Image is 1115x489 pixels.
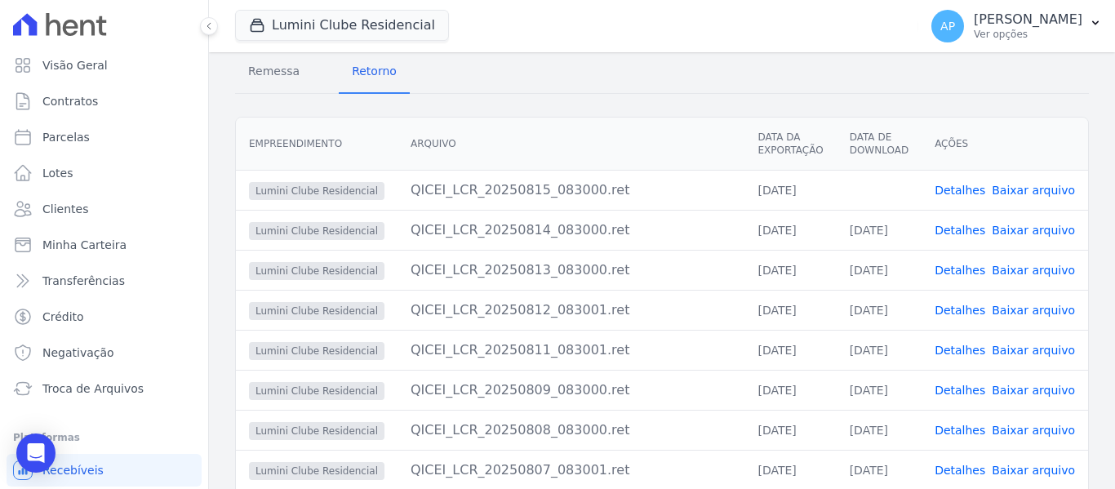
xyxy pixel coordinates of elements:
div: Open Intercom Messenger [16,433,56,473]
span: Lumini Clube Residencial [249,222,384,240]
div: QICEI_LCR_20250808_083000.ret [411,420,732,440]
span: Minha Carteira [42,237,127,253]
span: Visão Geral [42,57,108,73]
span: Lumini Clube Residencial [249,462,384,480]
a: Detalhes [935,184,985,197]
a: Troca de Arquivos [7,372,202,405]
a: Transferências [7,265,202,297]
td: [DATE] [837,210,922,250]
a: Detalhes [935,464,985,477]
div: QICEI_LCR_20250814_083000.ret [411,220,732,240]
span: Lumini Clube Residencial [249,382,384,400]
a: Detalhes [935,264,985,277]
th: Empreendimento [236,118,398,171]
a: Retorno [339,51,410,94]
span: AP [940,20,955,32]
a: Detalhes [935,384,985,397]
a: Baixar arquivo [992,344,1075,357]
div: Plataformas [13,428,195,447]
a: Baixar arquivo [992,264,1075,277]
a: Baixar arquivo [992,464,1075,477]
span: Lotes [42,165,73,181]
span: Troca de Arquivos [42,380,144,397]
button: Lumini Clube Residencial [235,10,449,41]
span: Lumini Clube Residencial [249,302,384,320]
th: Data de Download [837,118,922,171]
a: Negativação [7,336,202,369]
a: Parcelas [7,121,202,153]
div: QICEI_LCR_20250809_083000.ret [411,380,732,400]
span: Remessa [238,55,309,87]
td: [DATE] [744,410,836,450]
span: Parcelas [42,129,90,145]
a: Detalhes [935,224,985,237]
td: [DATE] [744,250,836,290]
td: [DATE] [837,370,922,410]
a: Visão Geral [7,49,202,82]
span: Crédito [42,309,84,325]
a: Clientes [7,193,202,225]
div: QICEI_LCR_20250815_083000.ret [411,180,732,200]
button: AP [PERSON_NAME] Ver opções [918,3,1115,49]
span: Recebíveis [42,462,104,478]
a: Detalhes [935,304,985,317]
a: Recebíveis [7,454,202,487]
td: [DATE] [744,170,836,210]
td: [DATE] [837,250,922,290]
div: QICEI_LCR_20250807_083001.ret [411,460,732,480]
span: Contratos [42,93,98,109]
p: [PERSON_NAME] [974,11,1082,28]
a: Lotes [7,157,202,189]
td: [DATE] [744,210,836,250]
td: [DATE] [744,370,836,410]
div: QICEI_LCR_20250813_083000.ret [411,260,732,280]
a: Baixar arquivo [992,184,1075,197]
p: Ver opções [974,28,1082,41]
span: Retorno [342,55,406,87]
span: Lumini Clube Residencial [249,182,384,200]
td: [DATE] [837,290,922,330]
td: [DATE] [744,330,836,370]
a: Baixar arquivo [992,424,1075,437]
a: Baixar arquivo [992,224,1075,237]
span: Negativação [42,345,114,361]
a: Baixar arquivo [992,384,1075,397]
span: Transferências [42,273,125,289]
td: [DATE] [837,330,922,370]
span: Clientes [42,201,88,217]
a: Minha Carteira [7,229,202,261]
a: Detalhes [935,424,985,437]
a: Baixar arquivo [992,304,1075,317]
td: [DATE] [744,290,836,330]
a: Crédito [7,300,202,333]
div: QICEI_LCR_20250811_083001.ret [411,340,732,360]
div: QICEI_LCR_20250812_083001.ret [411,300,732,320]
th: Data da Exportação [744,118,836,171]
span: Lumini Clube Residencial [249,262,384,280]
a: Remessa [235,51,313,94]
span: Lumini Clube Residencial [249,422,384,440]
a: Contratos [7,85,202,118]
a: Detalhes [935,344,985,357]
span: Lumini Clube Residencial [249,342,384,360]
th: Ações [922,118,1088,171]
td: [DATE] [837,410,922,450]
th: Arquivo [398,118,745,171]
